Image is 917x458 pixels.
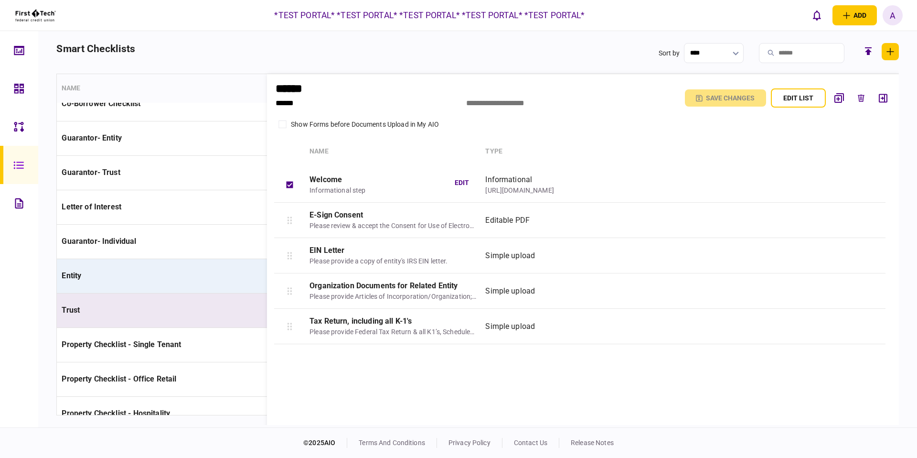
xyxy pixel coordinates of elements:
[883,5,903,25] button: A
[485,174,807,185] div: Informational
[448,439,490,447] a: privacy policy
[309,256,477,266] div: Please provide a copy of entity's IRS EIN letter.
[62,374,176,383] span: Property Checklist - Office Retail
[571,439,614,447] a: release notes
[309,185,442,196] div: Informational step
[309,146,480,156] div: Name
[62,237,136,246] span: Guarantor- Individual
[291,120,439,130] div: Show Forms before Documents Upload in My AIO
[309,209,477,221] div: E-Sign Consent
[62,168,120,177] span: Guarantor- Trust
[62,202,121,211] span: Letter of Interest
[771,88,826,108] button: edit list
[447,174,477,191] button: edit
[56,43,135,74] h2: smart checklists
[485,321,807,332] div: Simple upload
[309,292,477,302] div: Please provide Articles of Incorporation/Organization; Operation Agreement(s) and all Amendments,...
[14,3,57,27] img: client company logo
[485,185,807,196] div: [URL][DOMAIN_NAME]
[309,327,477,337] div: Please provide Federal Tax Return & all K1’s, Schedules and Statements.
[485,215,807,226] div: Editable PDF
[309,221,477,231] div: Please review & accept the Consent for Use of Electronic Signature & Electronic Disclosures Agree...
[659,48,680,58] div: Sort by
[485,146,807,156] div: Type
[485,285,807,297] div: Simple upload
[57,74,298,103] th: Name
[62,271,81,280] span: Entity
[807,5,827,25] button: open notifications list
[62,133,122,142] span: Guarantor- Entity
[309,174,442,185] div: Welcome
[309,316,477,327] div: Tax Return, including all K-1's
[62,340,181,349] span: Property Checklist - Single Tenant
[832,5,877,25] button: open adding identity options
[309,245,477,256] div: EIN Letter
[62,99,140,108] span: Co-Borrower Checklist
[485,250,807,262] div: Simple upload
[359,439,425,447] a: terms and conditions
[274,9,585,22] div: *TEST PORTAL* *TEST PORTAL* *TEST PORTAL* *TEST PORTAL* *TEST PORTAL*
[309,280,477,292] div: Organization Documents for Related Entity
[62,409,170,418] span: Property Checklist - Hospitality
[303,438,347,448] div: © 2025 AIO
[514,439,547,447] a: contact us
[62,305,80,315] span: Trust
